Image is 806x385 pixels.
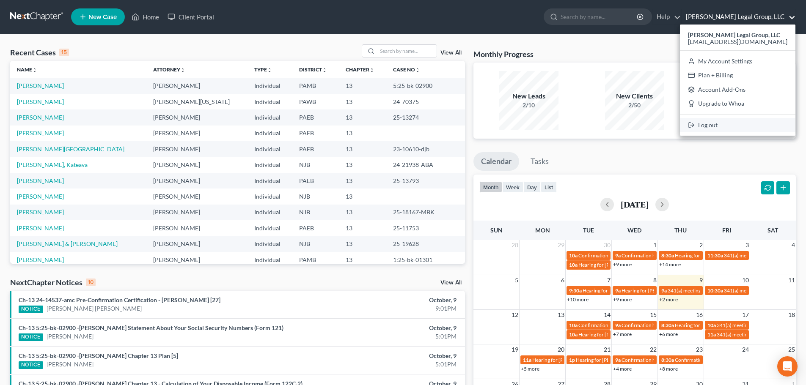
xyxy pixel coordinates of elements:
[675,322,781,328] span: Hearing for [PERSON_NAME] [PERSON_NAME]
[292,236,339,252] td: NJB
[440,280,462,286] a: View All
[557,344,565,355] span: 20
[19,296,220,303] a: Ch-13 24-14537-amc Pre-Confirmation Certification - [PERSON_NAME] [27]
[688,38,787,45] span: [EMAIL_ADDRESS][DOMAIN_NAME]
[292,126,339,141] td: PAEB
[10,47,69,57] div: Recent Cases
[393,66,420,73] a: Case Nounfold_more
[699,240,704,250] span: 2
[180,68,185,73] i: unfold_more
[316,352,457,360] div: October, 9
[583,287,649,294] span: Hearing for [PERSON_NAME]
[561,9,638,25] input: Search by name...
[722,227,731,234] span: Fri
[502,181,523,193] button: week
[346,66,374,73] a: Chapterunfold_more
[622,322,718,328] span: Confirmation hearing for [PERSON_NAME]
[659,296,678,303] a: +2 more
[627,227,641,234] span: Wed
[511,344,519,355] span: 19
[569,252,578,259] span: 10a
[490,227,503,234] span: Sun
[322,68,327,73] i: unfold_more
[146,141,248,157] td: [PERSON_NAME]
[777,356,798,377] div: Open Intercom Messenger
[695,344,704,355] span: 23
[583,227,594,234] span: Tue
[649,310,657,320] span: 15
[578,262,644,268] span: Hearing for [PERSON_NAME]
[622,287,688,294] span: Hearing for [PERSON_NAME]
[578,322,716,328] span: Confirmation Hearing for [PERSON_NAME] [PERSON_NAME]
[17,82,64,89] a: [PERSON_NAME]
[473,152,519,171] a: Calendar
[292,252,339,268] td: PAMB
[299,66,327,73] a: Districtunfold_more
[267,68,272,73] i: unfold_more
[603,344,611,355] span: 21
[17,161,88,168] a: [PERSON_NAME], Kateava
[675,252,741,259] span: Hearing for [PERSON_NAME]
[17,193,64,200] a: [PERSON_NAME]
[707,331,716,338] span: 11a
[659,366,678,372] a: +8 more
[248,157,292,172] td: Individual
[248,78,292,93] td: Individual
[741,310,750,320] span: 17
[248,205,292,220] td: Individual
[146,205,248,220] td: [PERSON_NAME]
[741,275,750,285] span: 10
[248,126,292,141] td: Individual
[499,101,558,109] div: 2/10
[499,91,558,101] div: New Leads
[652,240,657,250] span: 1
[386,252,465,268] td: 1:25-bk-01301
[254,66,272,73] a: Typeunfold_more
[605,101,664,109] div: 2/50
[316,332,457,341] div: 5:01PM
[688,31,780,38] strong: [PERSON_NAME] Legal Group, LLC
[339,78,386,93] td: 13
[578,252,675,259] span: Confirmation Hearing for [PERSON_NAME]
[316,360,457,369] div: 5:01PM
[146,173,248,188] td: [PERSON_NAME]
[17,98,64,105] a: [PERSON_NAME]
[17,145,124,153] a: [PERSON_NAME][GEOGRAPHIC_DATA]
[292,220,339,236] td: PAEB
[680,54,795,68] a: My Account Settings
[791,240,796,250] span: 4
[615,357,621,363] span: 9a
[153,66,185,73] a: Attorneyunfold_more
[578,331,644,338] span: Hearing for [PERSON_NAME]
[339,141,386,157] td: 13
[724,287,806,294] span: 341(a) meeting for [PERSON_NAME]
[339,252,386,268] td: 13
[146,236,248,252] td: [PERSON_NAME]
[339,220,386,236] td: 13
[668,287,749,294] span: 341(a) meeting for [PERSON_NAME]
[339,157,386,172] td: 13
[292,78,339,93] td: PAMB
[787,310,796,320] span: 18
[17,240,118,247] a: [PERSON_NAME] & [PERSON_NAME]
[17,208,64,216] a: [PERSON_NAME]
[292,94,339,109] td: PAWB
[707,287,723,294] span: 10:30a
[613,296,632,303] a: +9 more
[17,66,37,73] a: Nameunfold_more
[163,9,218,25] a: Client Portal
[661,322,674,328] span: 8:30a
[661,287,667,294] span: 9a
[661,252,674,259] span: 8:30a
[146,94,248,109] td: [PERSON_NAME][US_STATE]
[521,366,539,372] a: +5 more
[603,240,611,250] span: 30
[621,200,649,209] h2: [DATE]
[532,357,598,363] span: Hearing for [PERSON_NAME]
[479,181,502,193] button: month
[146,252,248,268] td: [PERSON_NAME]
[661,357,674,363] span: 8:30a
[248,173,292,188] td: Individual
[386,173,465,188] td: 25-13793
[47,360,94,369] a: [PERSON_NAME]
